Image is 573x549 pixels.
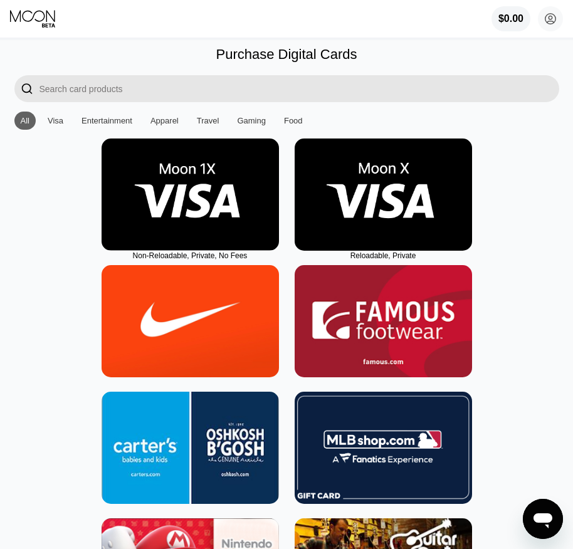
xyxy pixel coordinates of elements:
div: Visa [48,116,63,125]
div: Food [284,116,303,125]
div:  [14,75,39,102]
div: All [21,116,29,125]
div: Visa [41,112,70,130]
div:  [21,81,33,96]
div: Apparel [150,116,179,125]
div: Reloadable, Private [295,251,472,260]
div: Entertainment [75,112,139,130]
div: $0.00 [492,6,530,31]
div: Purchase Digital Cards [216,46,357,63]
div: $0.00 [498,13,523,24]
div: Gaming [237,116,266,125]
div: All [14,112,36,130]
div: Food [278,112,309,130]
div: Travel [191,112,226,130]
div: Non-Reloadable, Private, No Fees [102,251,279,260]
div: Gaming [231,112,272,130]
iframe: Button to launch messaging window [523,499,563,539]
div: Entertainment [81,116,132,125]
input: Search card products [39,75,559,102]
div: Travel [197,116,219,125]
div: Apparel [144,112,185,130]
